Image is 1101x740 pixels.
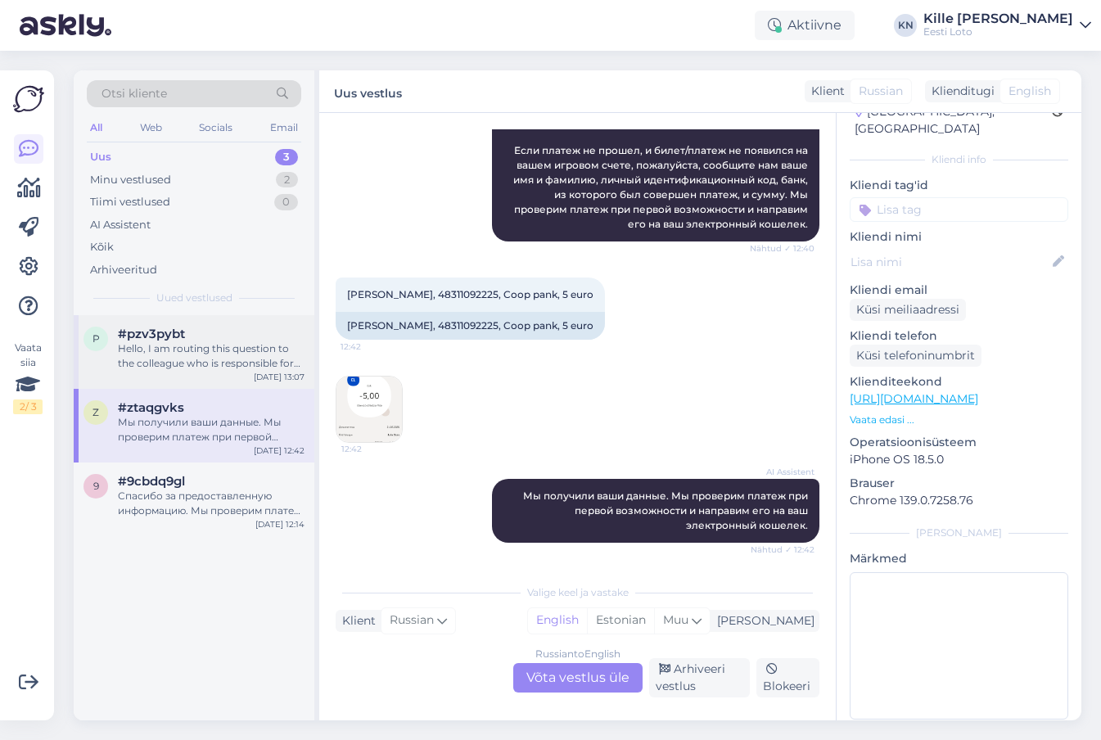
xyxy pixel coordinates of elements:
[102,85,167,102] span: Otsi kliente
[90,149,111,165] div: Uus
[254,371,305,383] div: [DATE] 13:07
[90,262,157,278] div: Arhiveeritud
[336,612,376,629] div: Klient
[923,12,1091,38] a: Kille [PERSON_NAME]Eesti Loto
[275,149,298,165] div: 3
[336,377,402,442] img: Attachment
[711,612,814,629] div: [PERSON_NAME]
[587,608,654,633] div: Estonian
[93,480,99,492] span: 9
[513,663,643,693] div: Võta vestlus üle
[336,312,605,340] div: [PERSON_NAME], 48311092225, Coop pank, 5 euro
[528,608,587,633] div: English
[274,194,298,210] div: 0
[267,117,301,138] div: Email
[850,373,1068,390] p: Klienditeekond
[663,612,688,627] span: Muu
[756,658,819,697] div: Blokeeri
[859,83,903,100] span: Russian
[93,332,100,345] span: p
[13,341,43,414] div: Vaata siia
[850,451,1068,468] p: iPhone OS 18.5.0
[255,518,305,530] div: [DATE] 12:14
[13,83,44,115] img: Askly Logo
[805,83,845,100] div: Klient
[851,253,1049,271] input: Lisa nimi
[118,341,305,371] div: Hello, I am routing this question to the colleague who is responsible for this topic. The reply m...
[850,228,1068,246] p: Kliendi nimi
[276,172,298,188] div: 2
[850,152,1068,167] div: Kliendi info
[90,172,171,188] div: Minu vestlused
[855,103,1052,138] div: [GEOGRAPHIC_DATA], [GEOGRAPHIC_DATA]
[850,345,981,367] div: Küsi telefoninumbrit
[156,291,232,305] span: Uued vestlused
[755,11,855,40] div: Aktiivne
[850,391,978,406] a: [URL][DOMAIN_NAME]
[753,466,814,478] span: AI Assistent
[535,647,620,661] div: Russian to English
[13,399,43,414] div: 2 / 3
[341,341,402,353] span: 12:42
[87,117,106,138] div: All
[137,117,165,138] div: Web
[850,550,1068,567] p: Märkmed
[850,282,1068,299] p: Kliendi email
[649,658,751,697] div: Arhiveeri vestlus
[850,475,1068,492] p: Brauser
[850,177,1068,194] p: Kliendi tag'id
[850,492,1068,509] p: Chrome 139.0.7258.76
[334,80,402,102] label: Uus vestlus
[347,288,593,300] span: [PERSON_NAME], 48311092225, Coop pank, 5 euro
[750,242,814,255] span: Nähtud ✓ 12:40
[850,413,1068,427] p: Vaata edasi ...
[923,12,1073,25] div: Kille [PERSON_NAME]
[118,489,305,518] div: Спасибо за предоставленную информацию. Мы проверим платеж и свяжемся с вами в ближайшее время.
[850,434,1068,451] p: Operatsioonisüsteem
[118,474,185,489] span: #9cbdq9gl
[90,194,170,210] div: Tiimi vestlused
[118,400,184,415] span: #ztaqgvks
[1008,83,1051,100] span: English
[336,585,819,600] div: Valige keel ja vastake
[894,14,917,37] div: KN
[93,406,99,418] span: z
[90,239,114,255] div: Kõik
[196,117,236,138] div: Socials
[118,415,305,444] div: Мы получили ваши данные. Мы проверим платеж при первой возможности и направим его на ваш электрон...
[118,327,185,341] span: #pzv3pybt
[850,327,1068,345] p: Kliendi telefon
[923,25,1073,38] div: Eesti Loto
[850,526,1068,540] div: [PERSON_NAME]
[90,217,151,233] div: AI Assistent
[850,299,966,321] div: Küsi meiliaadressi
[925,83,995,100] div: Klienditugi
[751,544,814,556] span: Nähtud ✓ 12:42
[254,444,305,457] div: [DATE] 12:42
[850,197,1068,222] input: Lisa tag
[341,443,403,455] span: 12:42
[390,611,434,629] span: Russian
[523,490,810,531] span: Мы получили ваши данные. Мы проверим платеж при первой возможности и направим его на ваш электрон...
